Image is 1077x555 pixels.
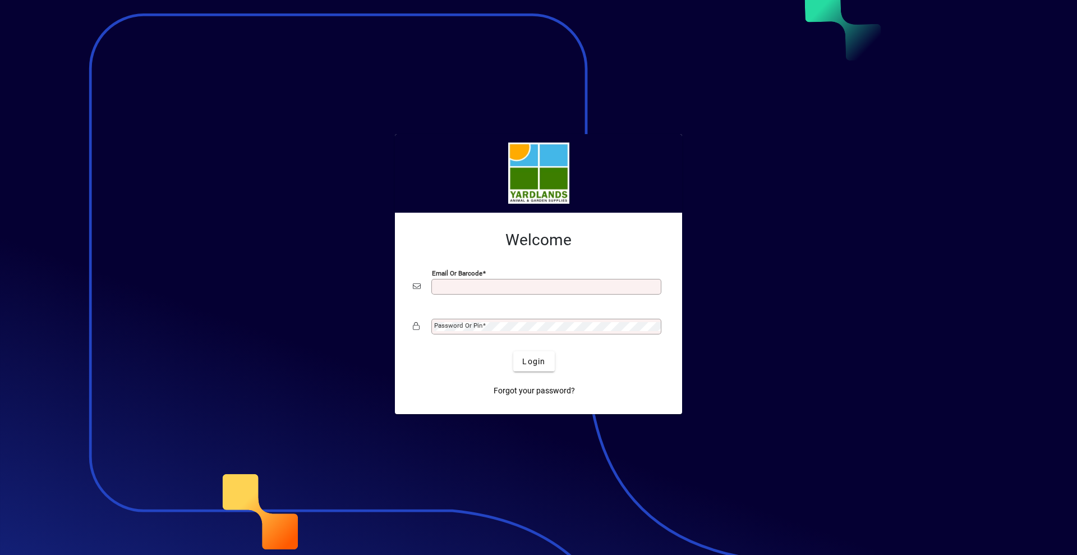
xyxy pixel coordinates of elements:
[413,231,664,250] h2: Welcome
[494,385,575,397] span: Forgot your password?
[432,269,482,277] mat-label: Email or Barcode
[513,351,554,371] button: Login
[489,380,579,401] a: Forgot your password?
[522,356,545,368] span: Login
[434,322,482,329] mat-label: Password or Pin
